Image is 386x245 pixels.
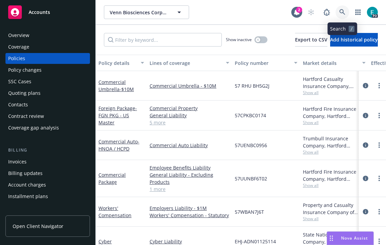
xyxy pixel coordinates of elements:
[361,82,370,90] a: circleInformation
[303,105,366,120] div: Hartford Fire Insurance Company, Hartford Insurance Group
[375,82,383,90] a: more
[150,171,229,186] a: General Liability - Excluding Products
[320,5,334,19] a: Report a Bug
[303,216,366,222] span: Show all
[150,105,229,112] a: Commercial Property
[8,156,27,167] div: Invoices
[375,111,383,120] a: more
[150,82,229,89] a: Commercial Umbrella - $10M
[5,156,90,167] a: Invoices
[150,142,229,149] a: Commercial Auto Liability
[5,65,90,75] a: Policy changes
[303,202,366,216] div: Property and Casualty Insurance Company of [GEOGRAPHIC_DATA], Hartford Insurance Group
[5,76,90,87] a: SSC Cases
[296,7,302,13] div: 2
[5,168,90,179] a: Billing updates
[150,119,229,126] a: 5 more
[303,59,358,67] div: Market details
[13,223,63,230] span: Open Client Navigator
[303,75,366,90] div: Hartford Casualty Insurance Company, Hartford Insurance Group
[98,172,126,185] a: Commercial Package
[5,30,90,41] a: Overview
[5,99,90,110] a: Contacts
[150,59,222,67] div: Lines of coverage
[361,141,370,149] a: circleInformation
[8,30,29,41] div: Overview
[303,168,366,182] div: Hartford Fire Insurance Company, Hartford Insurance Group
[367,7,378,18] img: photo
[303,90,366,95] span: Show all
[375,141,383,149] a: more
[98,138,139,152] a: Commercial Auto
[104,33,222,47] input: Filter by keyword...
[235,175,267,182] span: 57UUNBF6T02
[8,76,31,87] div: SSC Cases
[150,205,229,212] a: Employers Liability - $1M
[235,59,290,67] div: Policy number
[235,208,264,215] span: 57WBAN7J6T
[5,53,90,64] a: Policies
[8,53,25,64] div: Policies
[327,231,374,245] button: Nova Assist
[98,79,134,92] a: Commercial Umbrella
[361,208,370,216] a: circleInformation
[8,122,59,133] div: Coverage gap analysis
[303,149,366,155] span: Show all
[375,174,383,182] a: more
[235,82,269,89] span: 57 RHU BH5G2J
[96,55,147,71] button: Policy details
[351,5,365,19] a: Switch app
[120,86,134,92] span: - $10M
[8,179,46,190] div: Account charges
[8,111,44,122] div: Contract review
[303,182,366,188] span: Show all
[235,112,266,119] span: 57CPKBC0174
[98,105,137,126] span: - FGN PKG - US Master
[8,88,41,99] div: Quoting plans
[5,111,90,122] a: Contract review
[104,5,189,19] button: Venn Biosciences Corporation
[226,37,252,42] span: Show inactive
[5,122,90,133] a: Coverage gap analysis
[361,174,370,182] a: circleInformation
[150,212,229,219] a: Workers' Compensation - Statutory
[295,33,327,47] button: Export to CSV
[8,168,43,179] div: Billing updates
[5,88,90,99] a: Quoting plans
[303,135,366,149] div: Trumbull Insurance Company, Hartford Insurance Group
[375,208,383,216] a: more
[150,164,229,171] a: Employee Benefits Liability
[5,3,90,22] a: Accounts
[5,147,90,154] div: Billing
[8,65,42,75] div: Policy changes
[300,55,368,71] button: Market details
[5,41,90,52] a: Coverage
[8,191,48,202] div: Installment plans
[330,36,378,43] span: Add historical policy
[110,9,169,16] span: Venn Biosciences Corporation
[330,33,378,47] button: Add historical policy
[150,238,229,245] a: Cyber Liability
[98,105,137,126] a: Foreign Package
[8,99,28,110] div: Contacts
[150,112,229,119] a: General Liability
[29,10,50,15] span: Accounts
[5,191,90,202] a: Installment plans
[303,120,366,125] span: Show all
[295,36,327,43] span: Export to CSV
[147,55,232,71] button: Lines of coverage
[232,55,300,71] button: Policy number
[98,238,112,245] a: Cyber
[5,179,90,190] a: Account charges
[98,59,137,67] div: Policy details
[336,5,349,19] a: Search
[304,5,318,19] a: Start snowing
[98,205,132,218] a: Workers' Compensation
[341,235,368,241] span: Nova Assist
[8,41,29,52] div: Coverage
[235,142,267,149] span: 57UENBC0956
[361,111,370,120] a: circleInformation
[327,232,336,245] div: Drag to move
[150,186,229,193] a: 1 more
[235,238,276,245] span: EHJ-ADN01125114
